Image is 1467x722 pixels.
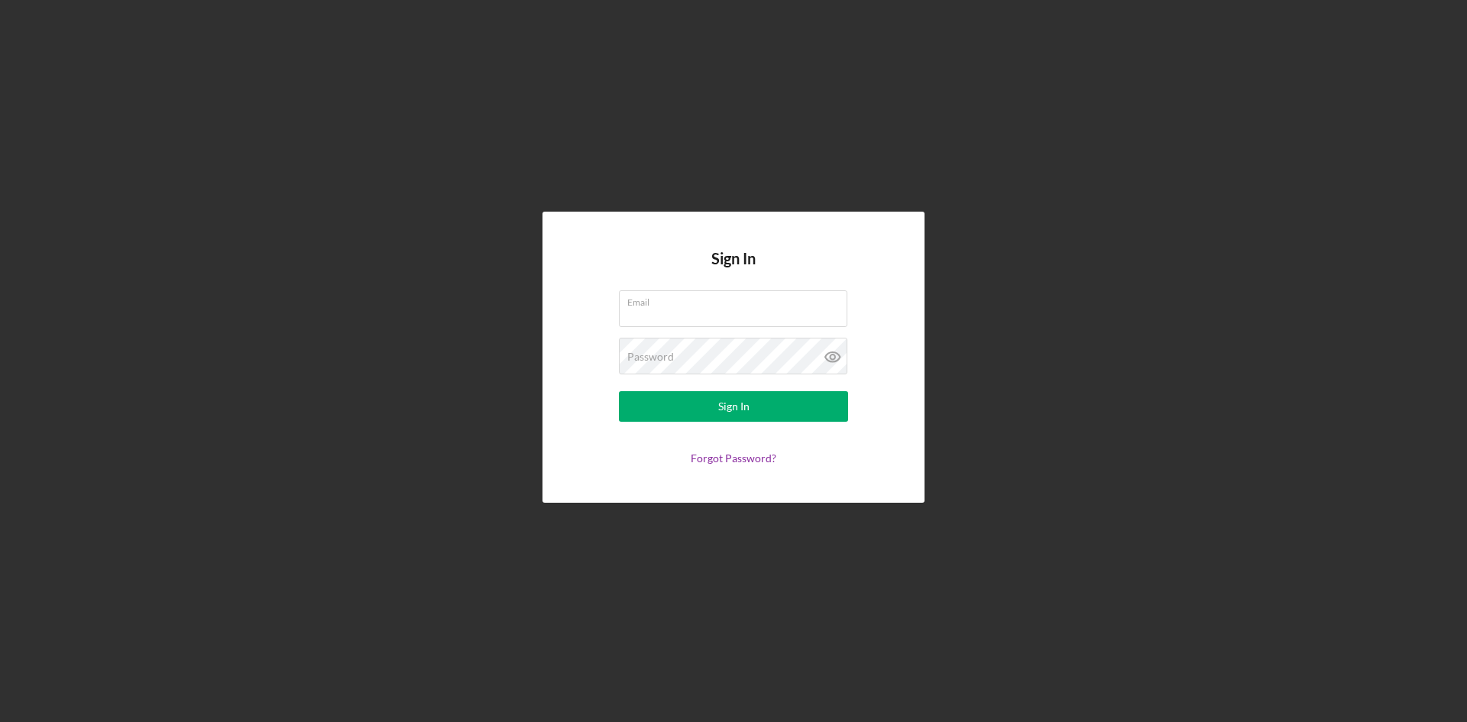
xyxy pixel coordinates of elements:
a: Forgot Password? [691,452,776,465]
button: Sign In [619,391,848,422]
label: Email [627,291,847,308]
h4: Sign In [711,250,756,290]
div: Sign In [718,391,750,422]
label: Password [627,351,674,363]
